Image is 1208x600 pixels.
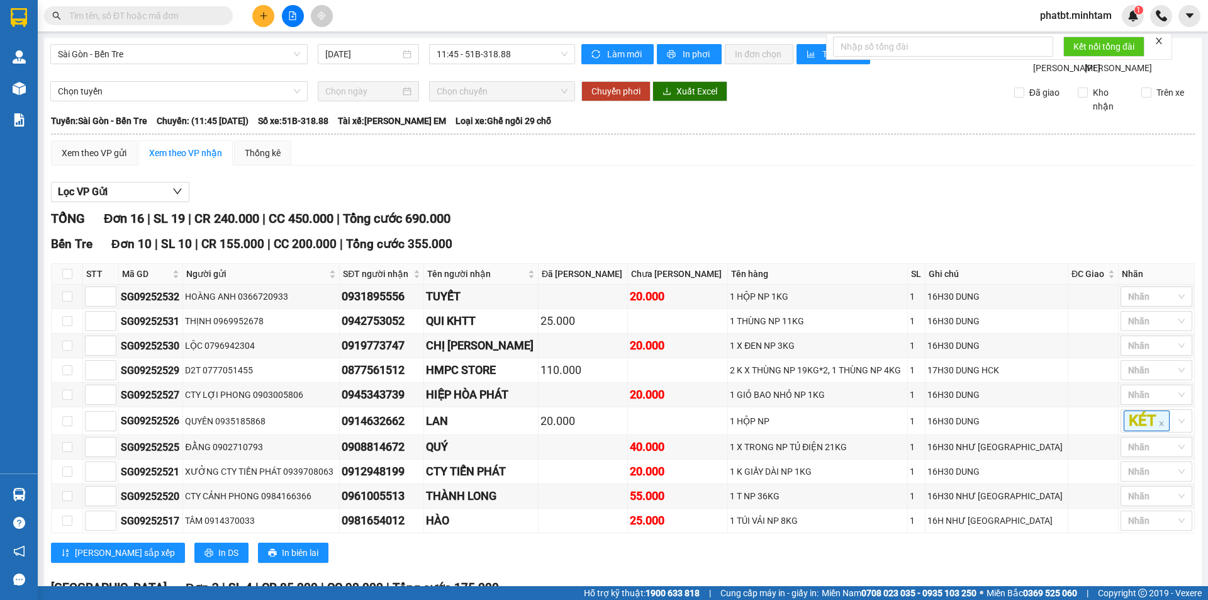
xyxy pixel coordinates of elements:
span: down [172,186,182,196]
span: | [709,586,711,600]
img: warehouse-icon [13,488,26,501]
div: 20.000 [630,288,725,305]
div: CTY CẢNH PHONG 0984166366 [185,489,337,503]
span: Lọc VP Gửi [58,184,108,200]
span: Loại xe: Ghế ngồi 29 chỗ [456,114,551,128]
div: 55.000 [630,487,725,505]
span: sync [591,50,602,60]
strong: 0369 525 060 [1023,588,1077,598]
td: SG09252525 [119,435,183,460]
td: CHỊ HUỆ [424,334,539,358]
img: phone-icon [1156,10,1167,21]
div: 1 HỘP NP 1KG [730,290,905,303]
span: Miền Bắc [987,586,1077,600]
td: THÀNH LONG [424,484,539,509]
span: Xuất Excel [676,84,717,98]
b: Tuyến: Sài Gòn - Bến Tre [51,116,147,126]
span: search [52,11,61,20]
div: 0931895556 [342,288,421,305]
td: SG09252527 [119,383,183,407]
span: | [155,237,158,251]
div: 1 [910,363,923,377]
button: Chuyển phơi [581,81,651,101]
span: Tổng cước 355.000 [346,237,452,251]
span: | [262,211,266,226]
span: bar-chart [807,50,817,60]
button: file-add [282,5,304,27]
td: SG09252531 [119,309,183,334]
span: Bến Tre [51,237,92,251]
span: SL 10 [161,237,192,251]
th: STT [83,264,119,285]
div: 16H30 DUNG [927,465,1066,478]
span: | [195,237,198,251]
th: Ghi chú [926,264,1068,285]
span: Kết nối tổng đài [1073,40,1134,54]
div: TÂM 0914370033 [185,514,337,528]
span: Đơn 16 [104,211,144,226]
div: THỊNH 0969952678 [185,314,337,328]
span: Tổng cước 690.000 [343,211,450,226]
div: 1 [910,514,923,528]
button: Kết nối tổng đài [1063,37,1144,57]
span: close [1158,421,1165,427]
div: 1 HỘP NP [730,414,905,428]
span: Đơn 2 [186,580,219,595]
span: | [1087,586,1088,600]
input: Nhập số tổng đài [833,37,1053,57]
strong: 1900 633 818 [646,588,700,598]
span: Trên xe [1151,86,1189,99]
span: printer [268,548,277,558]
div: 0981654012 [342,512,421,529]
td: SG09252529 [119,358,183,383]
img: logo-vxr [11,8,27,27]
span: In DS [218,546,238,560]
div: 16H30 NHƯ [GEOGRAPHIC_DATA] [927,440,1066,454]
div: SG09252529 [121,363,181,378]
div: D2T 0777051455 [185,363,337,377]
td: 0945343739 [340,383,423,407]
div: 25.000 [630,512,725,529]
td: 0912948199 [340,460,423,484]
div: THÀNH LONG [426,487,536,505]
button: printerIn phơi [657,44,722,64]
div: 16H NHƯ [GEOGRAPHIC_DATA] [927,514,1066,528]
td: 0931895556 [340,285,423,309]
th: Chưa [PERSON_NAME] [628,264,728,285]
div: 20.000 [630,463,725,480]
input: Chọn ngày [325,84,400,98]
div: 1 [910,489,923,503]
span: caret-down [1184,10,1195,21]
span: | [267,237,271,251]
span: Mã GD [122,267,170,281]
div: SG09252527 [121,387,181,403]
th: SL [908,264,926,285]
div: 0942753052 [342,312,421,330]
div: SG09252531 [121,314,181,329]
td: SG09252517 [119,509,183,533]
td: TUYẾT [424,285,539,309]
span: | [255,580,259,595]
span: Hỗ trợ kỹ thuật: [584,586,700,600]
div: 1 [910,465,923,478]
span: In phơi [683,47,712,61]
span: TỔNG [51,211,85,226]
span: | [188,211,191,226]
span: printer [204,548,213,558]
td: QUÝ [424,435,539,460]
div: 0961005513 [342,487,421,505]
span: Số xe: 51B-318.88 [258,114,328,128]
input: 11/09/2025 [325,47,400,61]
span: message [13,574,25,586]
div: 16H30 DUNG [927,339,1066,353]
span: Cung cấp máy in - giấy in: [720,586,819,600]
span: Sài Gòn - Bến Tre [58,45,300,64]
div: 0945343739 [342,386,421,404]
td: 0919773747 [340,334,423,358]
span: Kho nhận [1088,86,1132,113]
span: | [222,580,225,595]
th: Đã [PERSON_NAME] [539,264,628,285]
span: Người gửi [186,267,327,281]
div: 20.000 [540,412,625,430]
div: 1 [910,440,923,454]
